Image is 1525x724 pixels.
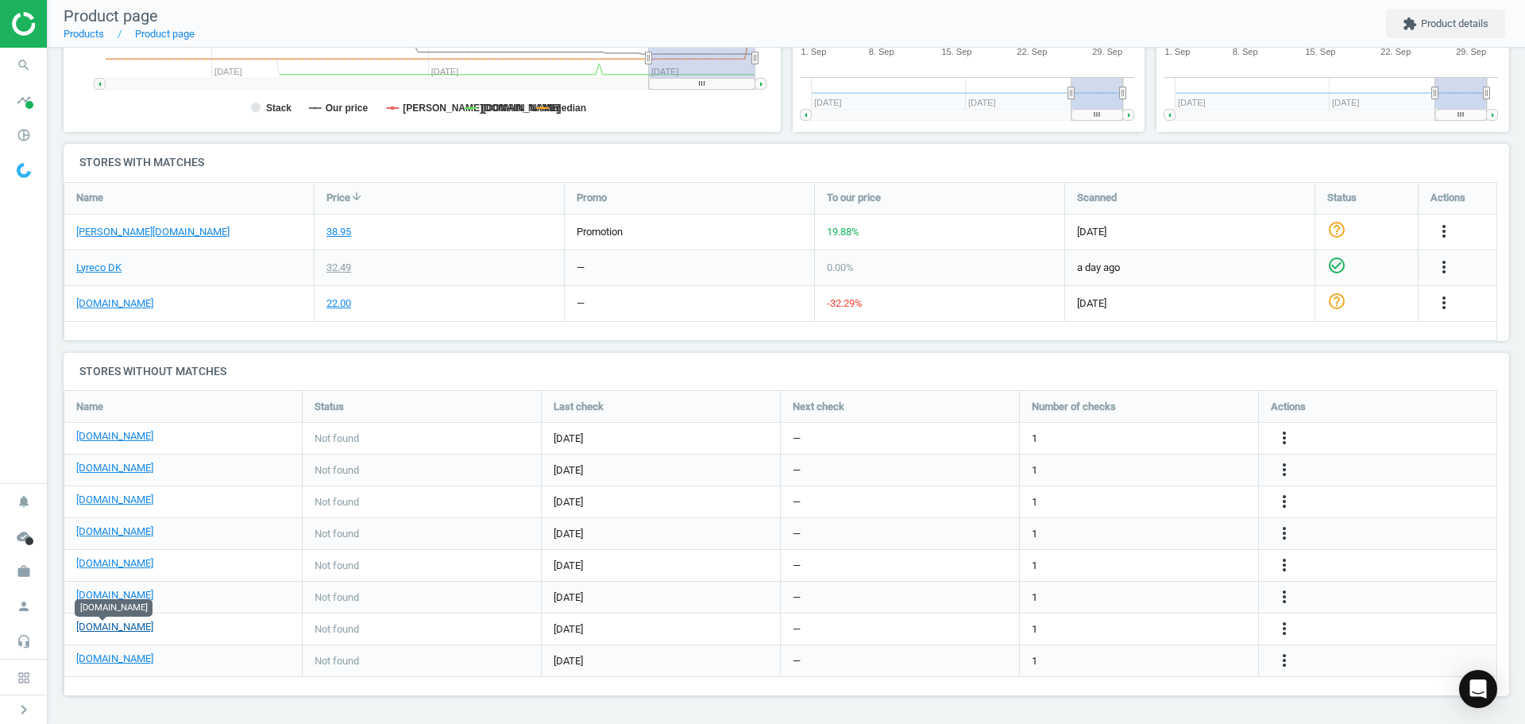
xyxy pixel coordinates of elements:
[941,47,971,56] tspan: 15. Sep
[266,103,291,114] tspan: Stack
[577,191,607,205] span: Promo
[1032,432,1037,446] span: 1
[793,527,801,541] span: —
[1275,651,1294,670] i: more_vert
[1275,428,1294,447] i: more_vert
[4,699,44,720] button: chevron_right
[554,654,768,668] span: [DATE]
[1327,191,1357,205] span: Status
[76,493,153,507] a: [DOMAIN_NAME]
[554,463,768,478] span: [DATE]
[403,103,561,114] tspan: [PERSON_NAME][DOMAIN_NAME]
[793,432,801,446] span: —
[554,559,768,573] span: [DATE]
[76,191,103,205] span: Name
[64,28,104,40] a: Products
[315,590,359,605] span: Not found
[793,622,801,637] span: —
[1032,654,1037,668] span: 1
[793,654,801,668] span: —
[76,461,153,475] a: [DOMAIN_NAME]
[9,626,39,656] i: headset_mic
[1434,257,1454,277] i: more_vert
[554,495,768,509] span: [DATE]
[1434,222,1454,241] i: more_vert
[1077,191,1117,205] span: Scanned
[1459,670,1497,708] div: Open Intercom Messenger
[1032,495,1037,509] span: 1
[1306,47,1336,56] tspan: 15. Sep
[9,486,39,517] i: notifications
[76,400,103,414] span: Name
[1017,47,1047,56] tspan: 22. Sep
[76,620,153,634] a: [DOMAIN_NAME]
[827,226,859,238] span: 19.88 %
[793,400,844,414] span: Next check
[1434,222,1454,242] button: more_vert
[554,432,768,446] span: [DATE]
[801,47,826,56] tspan: 1. Sep
[1434,293,1454,314] button: more_vert
[1077,261,1303,275] span: a day ago
[76,556,153,571] a: [DOMAIN_NAME]
[76,429,153,443] a: [DOMAIN_NAME]
[1165,47,1191,56] tspan: 1. Sep
[1275,619,1294,638] i: more_vert
[1403,17,1417,31] i: extension
[1275,428,1294,449] button: more_vert
[1032,400,1116,414] span: Number of checks
[1456,47,1486,56] tspan: 29. Sep
[1032,527,1037,541] span: 1
[1327,292,1346,311] i: help_outline
[1275,556,1294,576] button: more_vert
[1077,225,1303,239] span: [DATE]
[1386,10,1505,38] button: extensionProduct details
[9,556,39,587] i: work
[350,190,363,203] i: arrow_downward
[315,463,359,478] span: Not found
[577,261,585,275] div: —
[64,6,158,25] span: Product page
[76,261,122,275] a: Lyreco DK
[793,495,801,509] span: —
[1327,220,1346,239] i: help_outline
[1275,619,1294,640] button: more_vert
[1430,191,1465,205] span: Actions
[1233,47,1258,56] tspan: 8. Sep
[17,163,31,178] img: wGWNvw8QSZomAAAAABJRU5ErkJggg==
[868,47,894,56] tspan: 8. Sep
[1275,492,1294,511] i: more_vert
[326,191,350,205] span: Price
[481,103,560,114] tspan: [DOMAIN_NAME]
[793,463,801,478] span: —
[1327,256,1346,275] i: check_circle_outline
[793,559,801,573] span: —
[9,50,39,80] i: search
[1032,559,1037,573] span: 1
[1434,257,1454,278] button: more_vert
[554,400,604,414] span: Last check
[326,261,351,275] div: 32.49
[827,191,881,205] span: To our price
[554,527,768,541] span: [DATE]
[1275,556,1294,575] i: more_vert
[76,588,153,602] a: [DOMAIN_NAME]
[827,261,854,273] span: 0.00 %
[14,700,33,719] i: chevron_right
[1032,622,1037,637] span: 1
[64,144,1509,181] h4: Stores with matches
[315,527,359,541] span: Not found
[793,590,801,605] span: —
[1271,400,1306,414] span: Actions
[76,525,153,539] a: [DOMAIN_NAME]
[577,226,623,238] span: promotion
[827,297,863,309] span: -32.29 %
[9,85,39,115] i: timeline
[1275,524,1294,543] i: more_vert
[1275,492,1294,513] button: more_vert
[554,622,768,637] span: [DATE]
[1434,293,1454,312] i: more_vert
[1032,463,1037,478] span: 1
[135,28,195,40] a: Product page
[1077,296,1303,311] span: [DATE]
